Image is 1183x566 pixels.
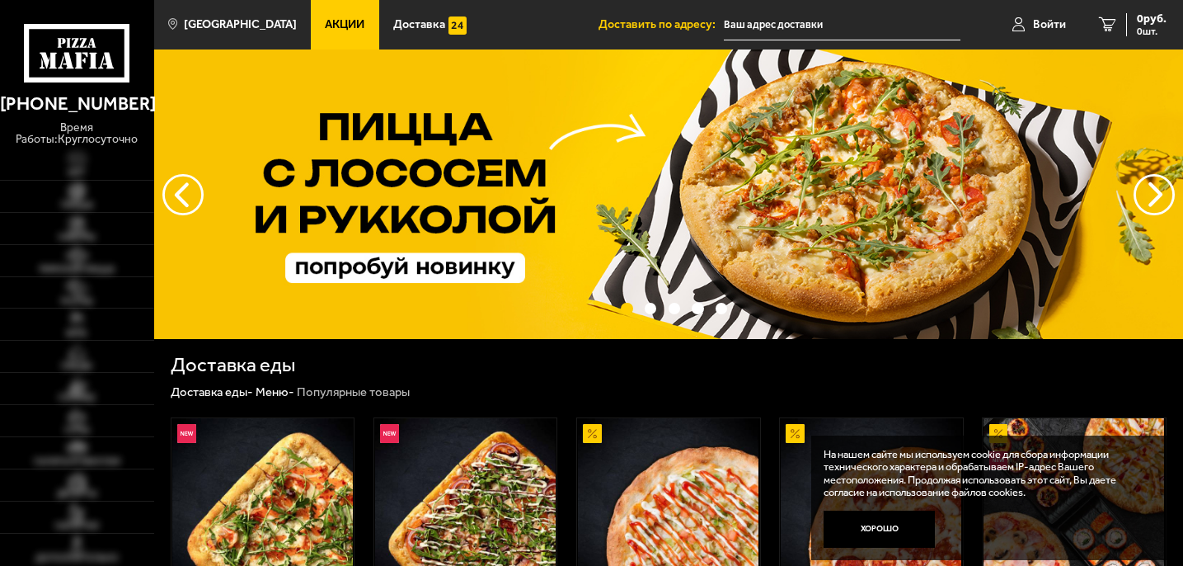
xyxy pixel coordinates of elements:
div: Популярные товары [297,384,410,400]
button: точки переключения [716,303,727,314]
img: Акционный [786,424,804,442]
button: точки переключения [669,303,680,314]
img: Новинка [177,424,195,442]
input: Ваш адрес доставки [724,10,960,40]
h1: Доставка еды [171,356,295,375]
img: Новинка [380,424,398,442]
span: 0 руб. [1137,13,1167,25]
button: точки переключения [692,303,703,314]
span: Войти [1033,19,1066,31]
img: Акционный [989,424,1007,442]
a: Меню- [256,384,294,399]
span: Доставить по адресу: [599,19,724,31]
a: Доставка еды- [171,384,253,399]
p: На нашем сайте мы используем cookie для сбора информации технического характера и обрабатываем IP... [824,448,1144,499]
button: предыдущий [1134,174,1175,215]
button: точки переключения [645,303,656,314]
button: точки переключения [621,303,632,314]
span: Акции [325,19,364,31]
span: [GEOGRAPHIC_DATA] [184,19,297,31]
span: 0 шт. [1137,26,1167,36]
button: Хорошо [824,511,935,548]
button: следующий [162,174,204,215]
span: Доставка [393,19,445,31]
img: Акционный [583,424,601,442]
img: 15daf4d41897b9f0e9f617042186c801.svg [448,17,467,35]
